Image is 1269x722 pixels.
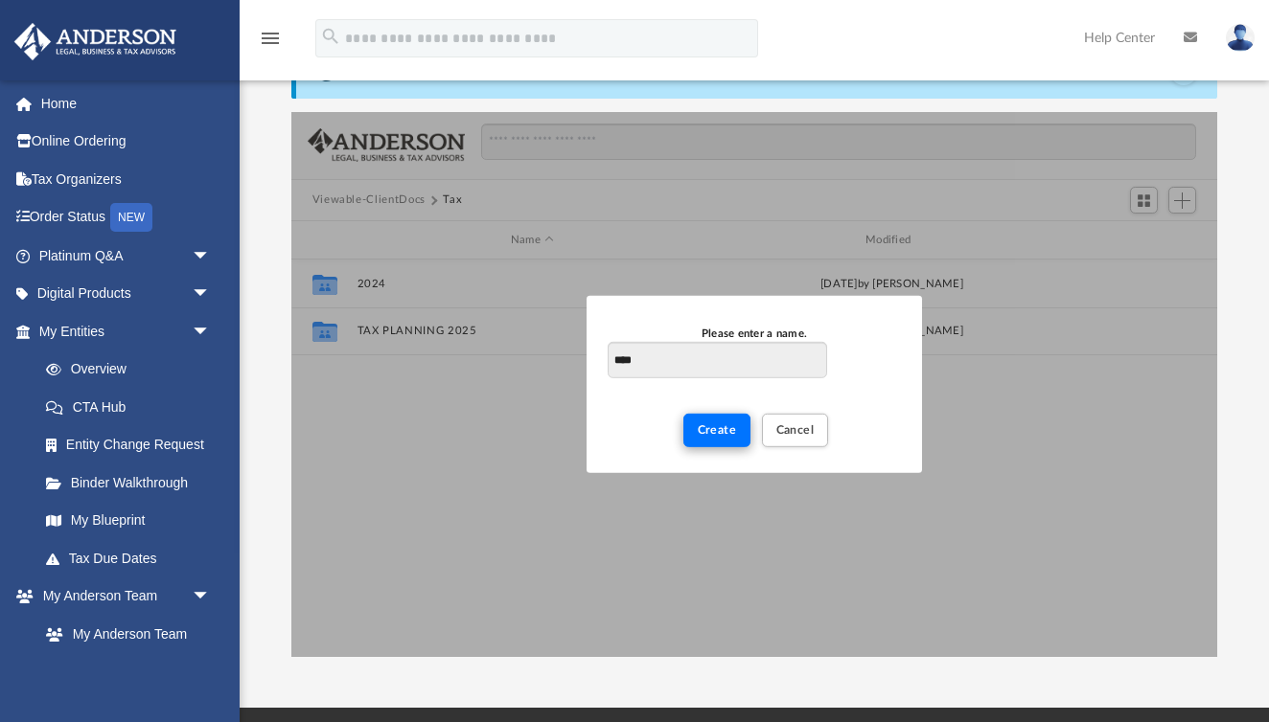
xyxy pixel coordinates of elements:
[259,27,282,50] i: menu
[9,23,182,60] img: Anderson Advisors Platinum Portal
[27,388,240,426] a: CTA Hub
[13,312,240,350] a: My Entitiesarrow_drop_down
[698,424,737,436] span: Create
[762,414,829,447] button: Cancel
[192,312,230,351] span: arrow_drop_down
[27,426,240,464] a: Entity Change Request
[27,615,220,653] a: My Anderson Team
[27,539,240,577] a: Tax Due Dates
[1226,24,1255,52] img: User Pic
[27,350,240,389] a: Overview
[13,198,240,237] a: Order StatusNEW
[110,203,152,232] div: NEW
[608,326,901,343] div: Please enter a name.
[683,414,751,447] button: Create
[27,502,230,540] a: My Blueprint
[608,342,827,378] input: Please enter a name.
[320,26,341,47] i: search
[13,84,240,123] a: Home
[13,237,240,275] a: Platinum Q&Aarrow_drop_down
[13,275,240,313] a: Digital Productsarrow_drop_down
[13,577,230,616] a: My Anderson Teamarrow_drop_down
[587,296,922,472] div: New Folder
[776,424,815,436] span: Cancel
[27,653,230,691] a: Anderson System
[259,36,282,50] a: menu
[192,577,230,617] span: arrow_drop_down
[192,237,230,276] span: arrow_drop_down
[13,123,240,161] a: Online Ordering
[192,275,230,314] span: arrow_drop_down
[27,463,240,502] a: Binder Walkthrough
[13,160,240,198] a: Tax Organizers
